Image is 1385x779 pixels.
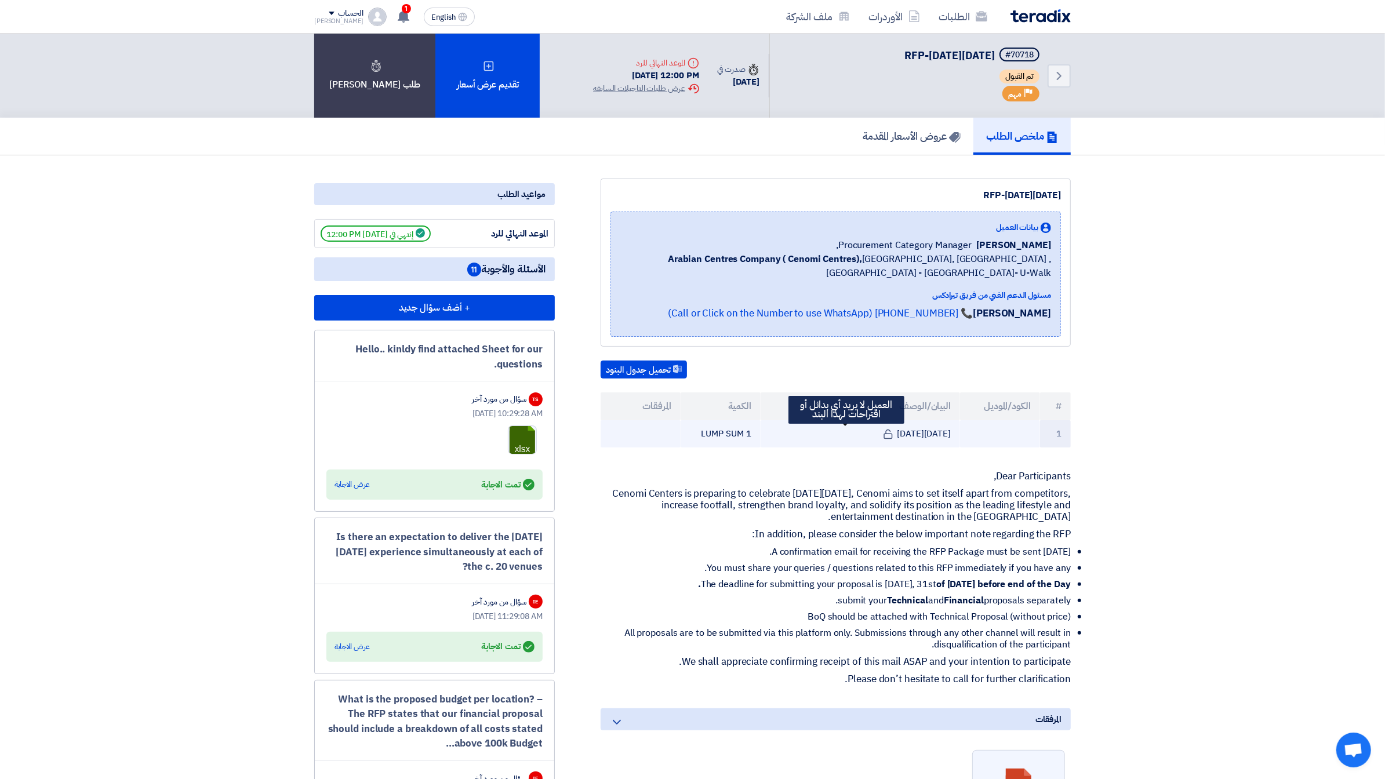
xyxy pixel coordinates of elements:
div: #70718 [1005,51,1034,59]
span: بيانات العميل [996,221,1038,234]
div: صدرت في [718,63,759,75]
div: طلب [PERSON_NAME] [314,34,435,118]
div: عرض طلبات التاجيلات السابقه [593,82,699,94]
div: عرض الاجابة [335,641,370,653]
div: IE [529,595,543,609]
div: [DATE] 11:29:08 AM [326,610,543,623]
b: Arabian Centres Company ( Cenomi Centres), [668,252,862,266]
p: We shall appreciate confirming receipt of this mail ASAP and your intention to participate. [601,656,1071,668]
span: English [431,13,456,21]
div: عرض الاجابة [335,479,370,490]
strong: Technical [887,594,928,607]
div: TS [529,392,543,406]
div: [DATE] 10:29:28 AM [326,407,543,420]
h5: ملخص الطلب [986,129,1058,143]
div: Hello.. kinldy find attached Sheet for our questions. [326,342,543,372]
div: الموعد النهائي للرد [593,57,699,69]
a: عروض الأسعار المقدمة [850,118,973,155]
button: + أضف سؤال جديد [314,295,555,321]
div: الموعد النهائي للرد [461,227,548,241]
div: تقديم عرض أسعار [435,34,540,118]
th: # [1040,392,1071,420]
td: [DATE][DATE] [761,420,961,447]
div: [PERSON_NAME] [314,18,363,24]
span: المرفقات [1036,713,1062,726]
li: A confirmation email for receiving the RFP Package must be sent [DATE]. [610,546,1071,558]
li: You must share your queries / questions related to this RFP immediately if you have any. [610,562,1071,574]
div: [DATE] [718,75,759,89]
a: الطلبات [929,3,997,30]
th: البيان/الوصف [761,392,961,420]
li: The deadline for submitting your proposal is [DATE], 31st [610,578,1071,590]
div: RFP-[DATE][DATE] [610,188,1061,202]
span: [PERSON_NAME] [976,238,1051,252]
div: تمت الاجابة [481,476,535,493]
h5: RFP-Saudi National Day 2025 [904,48,1042,64]
span: إنتهي في [DATE] 12:00 PM [321,225,431,242]
span: العميل لا يريد أي بدائل أو اقتراحات لهذا البند [801,398,893,421]
a: Smart_art_questions_1753169138262.xlsx [508,426,601,496]
h5: عروض الأسعار المقدمة [863,129,961,143]
span: RFP-[DATE][DATE] [904,48,995,63]
p: In addition, please consider the below important note regarding the RFP: [601,529,1071,540]
button: تحميل جدول البنود [601,361,687,379]
button: English [424,8,475,26]
div: تمت الاجابة [481,639,535,655]
a: 📞 [PHONE_NUMBER] (Call or Click on the Number to use WhatsApp) [668,306,973,321]
div: مواعيد الطلب [314,183,555,205]
img: profile_test.png [368,8,387,26]
a: Open chat [1336,733,1371,767]
a: الأوردرات [859,3,929,30]
span: Procurement Category Manager, [836,238,972,252]
span: [GEOGRAPHIC_DATA], [GEOGRAPHIC_DATA] ,[GEOGRAPHIC_DATA] - [GEOGRAPHIC_DATA]- U-Walk [620,252,1051,280]
span: مهم [1008,89,1022,100]
td: 1 [1040,420,1071,447]
p: Dear Participants, [601,471,1071,482]
div: سؤال من مورد آخر [472,596,526,608]
div: What is the proposed budget per location? – The RFP states that our financial proposal should inc... [326,692,543,751]
span: تم القبول [999,70,1039,83]
strong: Financial [944,594,984,607]
th: المرفقات [601,392,681,420]
p: Cenomi Centers is preparing to celebrate [DATE][DATE], Cenomi aims to set itself apart from compe... [601,488,1071,523]
span: 11 [467,263,481,276]
span: الأسئلة والأجوبة [467,262,546,276]
a: ملف الشركة [777,3,859,30]
img: Teradix logo [1010,9,1071,23]
div: [DATE] 12:00 PM [593,69,699,82]
div: سؤال من مورد آخر [472,393,526,405]
div: الحساب [338,9,363,19]
span: 1 [402,4,411,13]
li: submit your and proposals separately. [610,595,1071,606]
li: BoQ should be attached with Technical Proposal (without price) [610,611,1071,623]
th: الكمية [681,392,761,420]
strong: [PERSON_NAME] [973,306,1051,321]
p: Please don’t hesitate to call for further clarification. [601,674,1071,685]
a: ملخص الطلب [973,118,1071,155]
li: All proposals are to be submitted via this platform only. Submissions through any other channel w... [610,627,1071,650]
div: Is there an expectation to deliver the [DATE][DATE] experience simultaneously at each of the c. 2... [326,530,543,574]
div: مسئول الدعم الفني من فريق تيرادكس [620,289,1051,301]
th: الكود/الموديل [960,392,1040,420]
strong: of [DATE] before end of the Day. [698,577,1071,591]
td: 1 LUMP SUM [681,420,761,447]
